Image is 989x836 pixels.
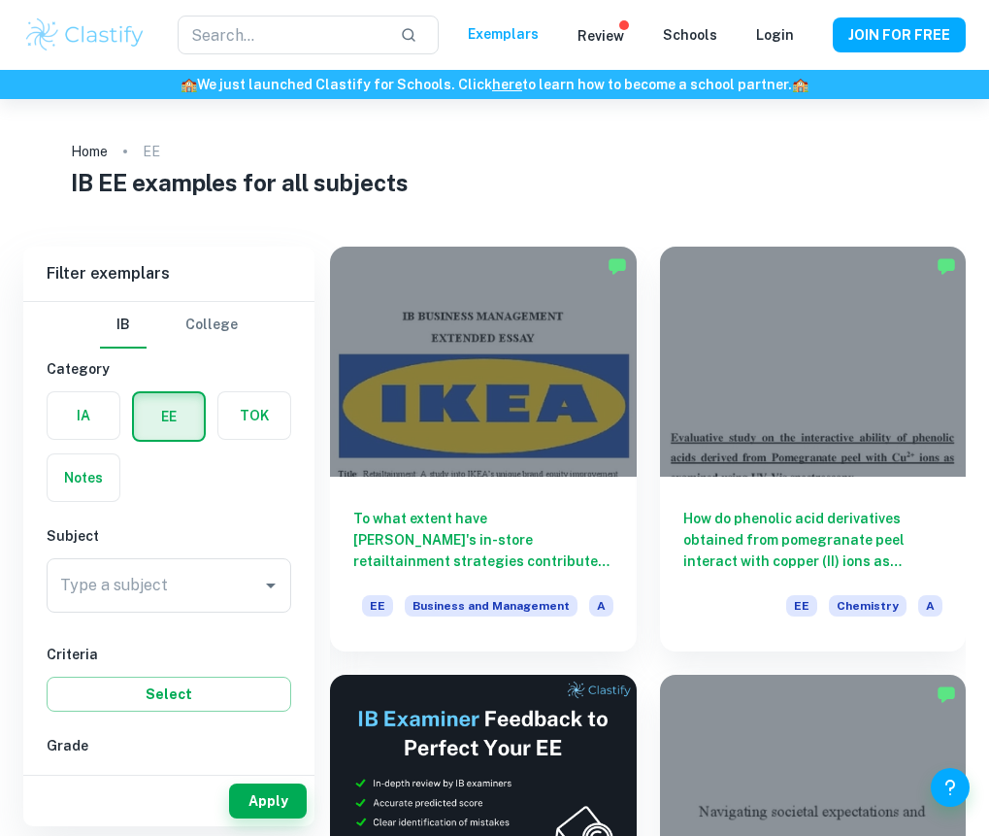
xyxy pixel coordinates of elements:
button: Help and Feedback [931,768,970,807]
span: 🏫 [792,77,808,92]
img: Marked [937,685,956,704]
a: Home [71,138,108,165]
h6: Category [47,358,291,380]
h1: IB EE examples for all subjects [71,165,919,200]
a: here [492,77,522,92]
div: Filter type choice [100,302,238,349]
span: EE [786,595,817,617]
span: A [589,595,613,617]
button: Open [257,572,284,599]
button: JOIN FOR FREE [833,17,966,52]
h6: Grade [47,735,291,756]
a: To what extent have [PERSON_NAME]'s in-store retailtainment strategies contributed to enhancing b... [330,247,637,652]
img: Marked [608,256,627,276]
button: College [185,302,238,349]
h6: Criteria [47,644,291,665]
h6: Subject [47,525,291,547]
span: Chemistry [829,595,907,617]
img: Marked [937,256,956,276]
h6: To what extent have [PERSON_NAME]'s in-store retailtainment strategies contributed to enhancing b... [353,508,613,572]
p: Review [577,25,624,47]
h6: How do phenolic acid derivatives obtained from pomegranate peel interact with copper (II) ions as... [683,508,943,572]
button: Select [47,677,291,712]
h6: Filter exemplars [23,247,314,301]
button: Notes [48,454,119,501]
h6: We just launched Clastify for Schools. Click to learn how to become a school partner. [4,74,985,95]
a: How do phenolic acid derivatives obtained from pomegranate peel interact with copper (II) ions as... [660,247,967,652]
span: 🏫 [181,77,197,92]
button: IB [100,302,147,349]
span: Business and Management [405,595,577,617]
input: Search... [178,16,384,54]
a: Schools [663,27,717,43]
p: EE [143,141,160,162]
button: IA [48,392,119,439]
p: Exemplars [468,23,539,45]
img: Clastify logo [23,16,147,54]
button: TOK [218,392,290,439]
span: A [918,595,942,617]
button: Apply [229,784,307,819]
a: Login [756,27,794,43]
button: EE [134,393,204,440]
span: EE [362,595,393,617]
